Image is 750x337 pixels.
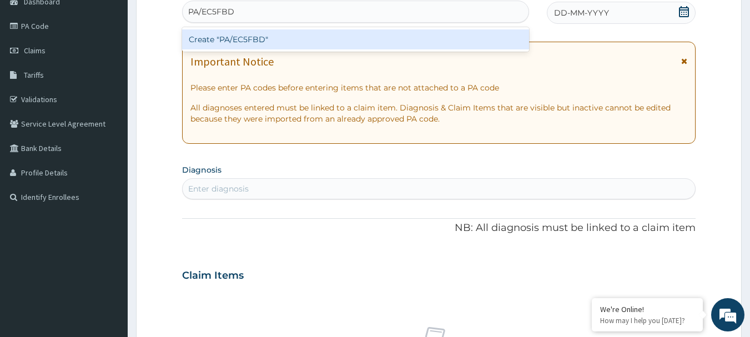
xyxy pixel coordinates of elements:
div: Enter diagnosis [188,183,249,194]
span: Tariffs [24,70,44,80]
p: How may I help you today? [600,316,694,325]
span: DD-MM-YYYY [554,7,609,18]
h3: Claim Items [182,270,244,282]
div: Chat with us now [58,62,187,77]
p: NB: All diagnosis must be linked to a claim item [182,221,696,235]
h1: Important Notice [190,56,274,68]
p: Please enter PA codes before entering items that are not attached to a PA code [190,82,688,93]
label: Diagnosis [182,164,222,175]
div: Create "PA/EC5FBD" [182,29,530,49]
p: All diagnoses entered must be linked to a claim item. Diagnosis & Claim Items that are visible bu... [190,102,688,124]
img: d_794563401_company_1708531726252_794563401 [21,56,45,83]
div: We're Online! [600,304,694,314]
textarea: Type your message and hit 'Enter' [6,222,212,260]
div: Minimize live chat window [182,6,209,32]
span: We're online! [64,99,153,211]
span: Claims [24,46,46,56]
